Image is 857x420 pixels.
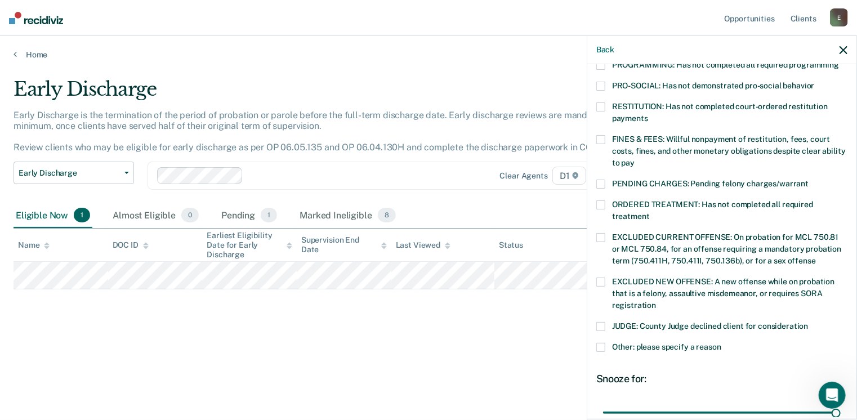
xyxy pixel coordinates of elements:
[612,81,815,90] span: PRO-SOCIAL: Has not demonstrated pro-social behavior
[181,208,199,222] span: 0
[500,171,548,181] div: Clear agents
[552,167,586,185] span: D1
[612,233,841,265] span: EXCLUDED CURRENT OFFENSE: On probation for MCL 750.81 or MCL 750.84, for an offense requiring a m...
[596,373,847,385] div: Snooze for:
[819,382,846,409] iframe: Intercom live chat
[261,208,277,222] span: 1
[113,240,149,250] div: DOC ID
[499,240,523,250] div: Status
[14,78,657,110] div: Early Discharge
[301,235,387,254] div: Supervision End Date
[830,8,848,26] div: E
[74,208,90,222] span: 1
[14,203,92,228] div: Eligible Now
[219,203,279,228] div: Pending
[612,102,828,123] span: RESTITUTION: Has not completed court-ordered restitution payments
[612,179,809,188] span: PENDING CHARGES: Pending felony charges/warrant
[18,240,50,250] div: Name
[19,168,120,178] span: Early Discharge
[612,342,721,351] span: Other: please specify a reason
[297,203,398,228] div: Marked Ineligible
[14,50,843,60] a: Home
[207,231,292,259] div: Earliest Eligibility Date for Early Discharge
[596,45,614,55] button: Back
[612,200,813,221] span: ORDERED TREATMENT: Has not completed all required treatment
[14,110,619,153] p: Early Discharge is the termination of the period of probation or parole before the full-term disc...
[612,321,809,330] span: JUDGE: County Judge declined client for consideration
[396,240,450,250] div: Last Viewed
[378,208,396,222] span: 8
[9,12,63,24] img: Recidiviz
[612,60,839,69] span: PROGRAMMING: Has not completed all required programming
[612,277,834,310] span: EXCLUDED NEW OFFENSE: A new offense while on probation that is a felony, assaultive misdemeanor, ...
[612,135,846,167] span: FINES & FEES: Willful nonpayment of restitution, fees, court costs, fines, and other monetary obl...
[110,203,201,228] div: Almost Eligible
